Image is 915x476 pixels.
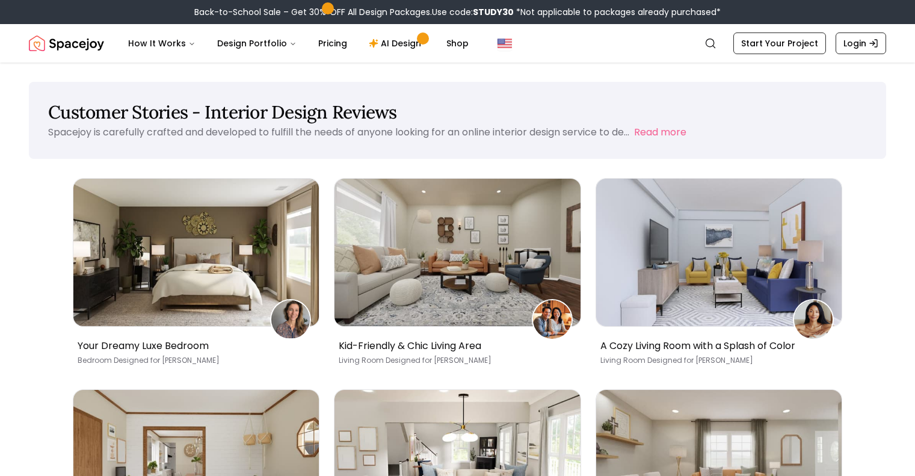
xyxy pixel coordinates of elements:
img: Charlene Simmons [271,300,310,339]
img: RASHEEDAH JONES [794,300,833,339]
img: Spacejoy Logo [29,31,104,55]
p: Bedroom [PERSON_NAME] [78,356,310,365]
a: Your Dreamy Luxe BedroomCharlene SimmonsYour Dreamy Luxe BedroomBedroom Designed for [PERSON_NAME] [73,178,320,375]
nav: Main [119,31,478,55]
a: Kid-Friendly & Chic Living AreaTheresa ViglizzoKid-Friendly & Chic Living AreaLiving Room Designe... [334,178,581,375]
span: Use code: [432,6,514,18]
div: Back-to-School Sale – Get 30% OFF All Design Packages. [194,6,721,18]
span: Designed for [647,355,694,365]
button: Design Portfolio [208,31,306,55]
img: Theresa Viglizzo [533,300,571,339]
img: United States [498,36,512,51]
p: Spacejoy is carefully crafted and developed to fulfill the needs of anyone looking for an online ... [48,125,629,139]
b: STUDY30 [473,6,514,18]
span: *Not applicable to packages already purchased* [514,6,721,18]
h1: Customer Stories - Interior Design Reviews [48,101,867,123]
p: Living Room [PERSON_NAME] [600,356,833,365]
a: Pricing [309,31,357,55]
p: Living Room [PERSON_NAME] [339,356,571,365]
p: Kid-Friendly & Chic Living Area [339,339,571,353]
button: Read more [634,125,686,140]
a: Login [836,32,886,54]
span: Designed for [114,355,160,365]
a: AI Design [359,31,434,55]
nav: Global [29,24,886,63]
a: A Cozy Living Room with a Splash of ColorRASHEEDAH JONESA Cozy Living Room with a Splash of Color... [596,178,843,375]
a: Spacejoy [29,31,104,55]
span: Designed for [386,355,432,365]
button: How It Works [119,31,205,55]
a: Shop [437,31,478,55]
p: Your Dreamy Luxe Bedroom [78,339,310,353]
a: Start Your Project [733,32,826,54]
p: A Cozy Living Room with a Splash of Color [600,339,833,353]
